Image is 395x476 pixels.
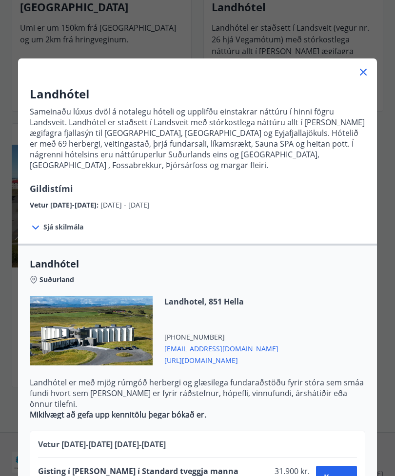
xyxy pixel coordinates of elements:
span: Landhótel [30,257,365,271]
span: Vetur [DATE]-[DATE] [DATE] - [DATE] [38,439,166,450]
p: Sameinaðu lúxus dvöl á notalegu hóteli og upplifðu einstakrar náttúru í hinni fögru Landsveit. La... [30,106,365,171]
span: Suðurland [39,275,74,285]
p: Landhótel er með mjög rúmgóð herbergi og glæsilega fundaraðstöðu fyrir stóra sem smáa fundi hvort... [30,377,365,409]
strong: Mikilvægt að gefa upp kennitölu þegar bókað er. [30,409,206,420]
span: Vetur [DATE]-[DATE] : [30,200,100,209]
h3: Landhótel [30,86,365,102]
span: [URL][DOMAIN_NAME] [164,354,278,365]
span: Landhotel, 851 Hella [164,296,278,307]
span: Gildistími [30,183,73,194]
span: [DATE] - [DATE] [100,200,150,209]
span: [PHONE_NUMBER] [164,332,278,342]
span: Sjá skilmála [43,222,83,232]
span: [EMAIL_ADDRESS][DOMAIN_NAME] [164,342,278,354]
